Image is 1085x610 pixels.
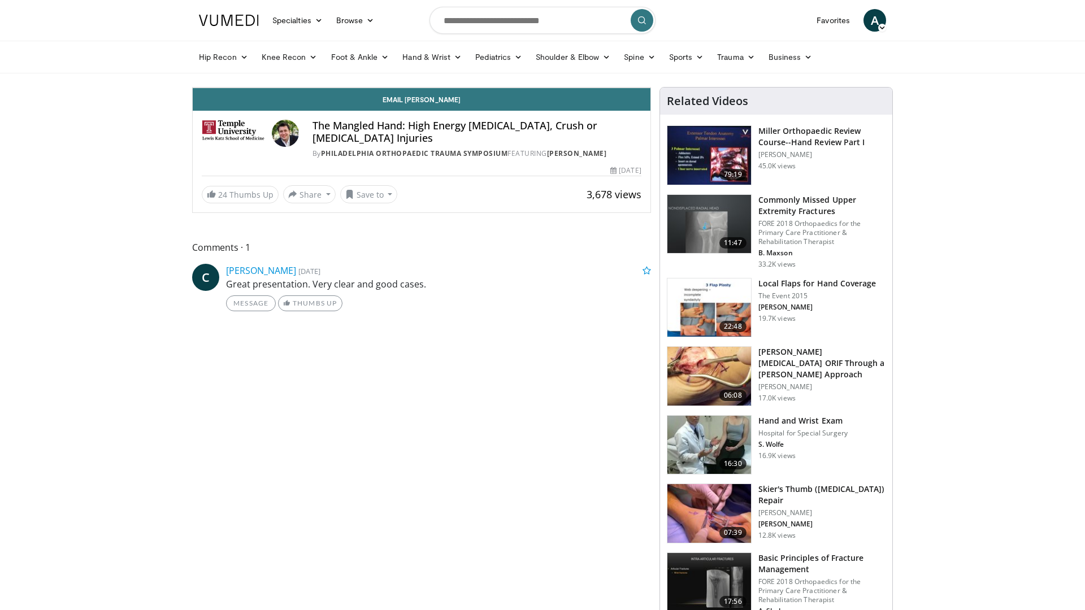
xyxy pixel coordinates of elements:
[758,429,848,438] p: Hospital for Special Surgery
[272,120,299,147] img: Avatar
[758,260,796,269] p: 33.2K views
[321,149,508,158] a: Philadelphia Orthopaedic Trauma Symposium
[758,303,876,312] p: [PERSON_NAME]
[667,125,886,185] a: 79:19 Miller Orthopaedic Review Course--Hand Review Part I [PERSON_NAME] 45.0K views
[667,195,751,254] img: b2c65235-e098-4cd2-ab0f-914df5e3e270.150x105_q85_crop-smart_upscale.jpg
[255,46,324,68] a: Knee Recon
[758,531,796,540] p: 12.8K views
[758,577,886,604] p: FORE 2018 Orthopaedics for the Primary Care Practitioner & Rehabilitation Therapist
[199,15,259,26] img: VuMedi Logo
[719,596,747,607] span: 17:56
[758,219,886,246] p: FORE 2018 Orthopaedics for the Primary Care Practitioner & Rehabilitation Therapist
[863,9,886,32] a: A
[396,46,468,68] a: Hand & Wrist
[758,552,886,575] h3: Basic Principles of Fracture Management
[610,165,641,176] div: [DATE]
[719,169,747,180] span: 79:19
[218,189,227,200] span: 24
[429,7,656,34] input: Search topics, interventions
[667,416,751,474] img: 1179008b-ca21-4077-ae36-f19d7042cd10.150x105_q85_crop-smart_upscale.jpg
[587,188,641,201] span: 3,678 views
[278,295,342,311] a: Thumbs Up
[758,162,796,171] p: 45.0K views
[758,314,796,323] p: 19.7K views
[313,149,641,159] div: By FEATURING
[758,194,886,217] h3: Commonly Missed Upper Extremity Fractures
[662,46,711,68] a: Sports
[313,120,641,144] h4: The Mangled Hand: High Energy [MEDICAL_DATA], Crush or [MEDICAL_DATA] Injuries
[710,46,762,68] a: Trauma
[667,194,886,269] a: 11:47 Commonly Missed Upper Extremity Fractures FORE 2018 Orthopaedics for the Primary Care Pract...
[758,346,886,380] h3: [PERSON_NAME][MEDICAL_DATA] ORIF Through a [PERSON_NAME] Approach
[529,46,617,68] a: Shoulder & Elbow
[719,390,747,401] span: 06:08
[283,185,336,203] button: Share
[758,382,886,391] p: [PERSON_NAME]
[192,240,651,255] span: Comments 1
[758,520,886,529] p: [PERSON_NAME]
[329,9,381,32] a: Browse
[226,295,276,311] a: Message
[758,508,886,517] p: [PERSON_NAME]
[667,483,886,543] a: 07:39 Skier's Thumb ([MEDICAL_DATA]) Repair [PERSON_NAME] [PERSON_NAME] 12.8K views
[617,46,662,68] a: Spine
[667,346,886,406] a: 06:08 [PERSON_NAME][MEDICAL_DATA] ORIF Through a [PERSON_NAME] Approach [PERSON_NAME] 17.0K views
[810,9,857,32] a: Favorites
[758,451,796,460] p: 16.9K views
[719,321,747,332] span: 22:48
[202,186,279,203] a: 24 Thumbs Up
[298,266,320,276] small: [DATE]
[468,46,529,68] a: Pediatrics
[719,527,747,538] span: 07:39
[667,415,886,475] a: 16:30 Hand and Wrist Exam Hospital for Special Surgery S. Wolfe 16.9K views
[758,415,848,426] h3: Hand and Wrist Exam
[667,347,751,406] img: af335e9d-3f89-4d46-97d1-d9f0cfa56dd9.150x105_q85_crop-smart_upscale.jpg
[667,126,751,185] img: miller_1.png.150x105_q85_crop-smart_upscale.jpg
[758,483,886,506] h3: Skier's Thumb ([MEDICAL_DATA]) Repair
[266,9,329,32] a: Specialties
[202,120,267,147] img: Philadelphia Orthopaedic Trauma Symposium
[719,237,747,249] span: 11:47
[192,264,219,291] a: C
[192,46,255,68] a: Hip Recon
[226,264,296,277] a: [PERSON_NAME]
[719,458,747,469] span: 16:30
[547,149,607,158] a: [PERSON_NAME]
[667,94,748,108] h4: Related Videos
[667,484,751,543] img: cf79e27c-792e-4c6a-b4db-18d0e20cfc31.150x105_q85_crop-smart_upscale.jpg
[758,440,848,449] p: S. Wolfe
[324,46,396,68] a: Foot & Ankle
[758,394,796,403] p: 17.0K views
[758,278,876,289] h3: Local Flaps for Hand Coverage
[758,291,876,300] p: The Event 2015
[667,278,751,337] img: b6f583b7-1888-44fa-9956-ce612c416478.150x105_q85_crop-smart_upscale.jpg
[758,249,886,258] p: B. Maxson
[758,150,886,159] p: [PERSON_NAME]
[758,125,886,148] h3: Miller Orthopaedic Review Course--Hand Review Part I
[193,88,650,111] a: Email [PERSON_NAME]
[340,185,398,203] button: Save to
[667,278,886,338] a: 22:48 Local Flaps for Hand Coverage The Event 2015 [PERSON_NAME] 19.7K views
[762,46,819,68] a: Business
[226,277,651,291] p: Great presentation. Very clear and good cases.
